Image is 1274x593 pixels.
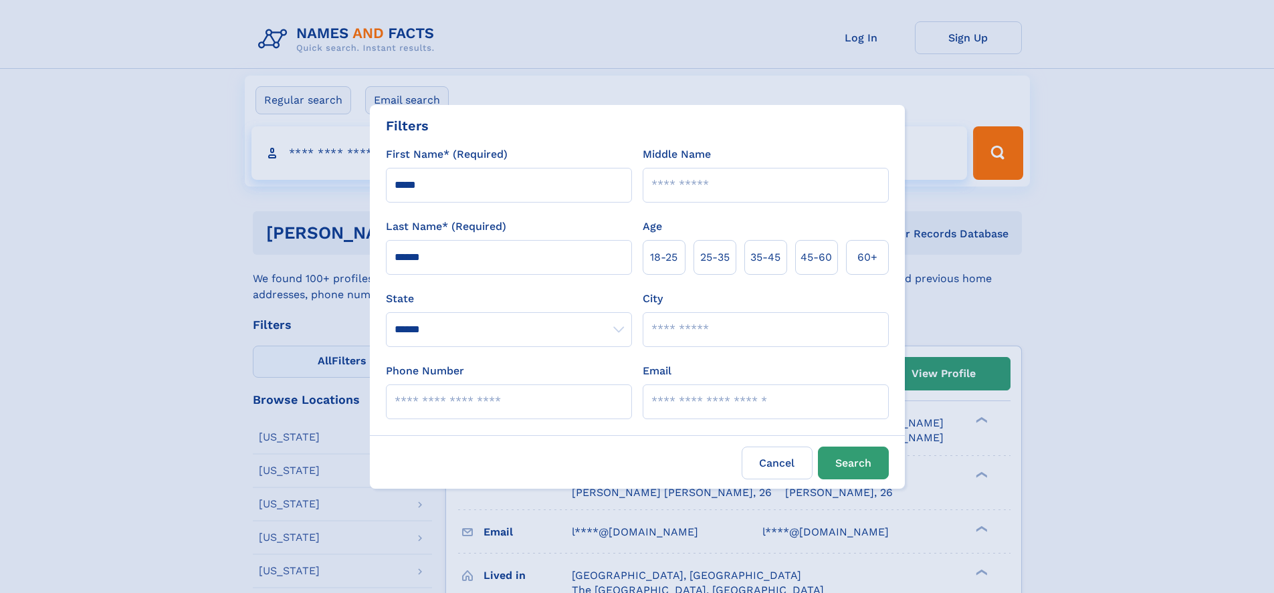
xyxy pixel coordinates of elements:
[643,363,671,379] label: Email
[818,447,889,479] button: Search
[386,116,429,136] div: Filters
[643,291,663,307] label: City
[700,249,730,265] span: 25‑35
[643,219,662,235] label: Age
[801,249,832,265] span: 45‑60
[386,146,508,162] label: First Name* (Required)
[750,249,780,265] span: 35‑45
[650,249,677,265] span: 18‑25
[386,291,632,307] label: State
[742,447,813,479] label: Cancel
[386,219,506,235] label: Last Name* (Required)
[643,146,711,162] label: Middle Name
[386,363,464,379] label: Phone Number
[857,249,877,265] span: 60+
